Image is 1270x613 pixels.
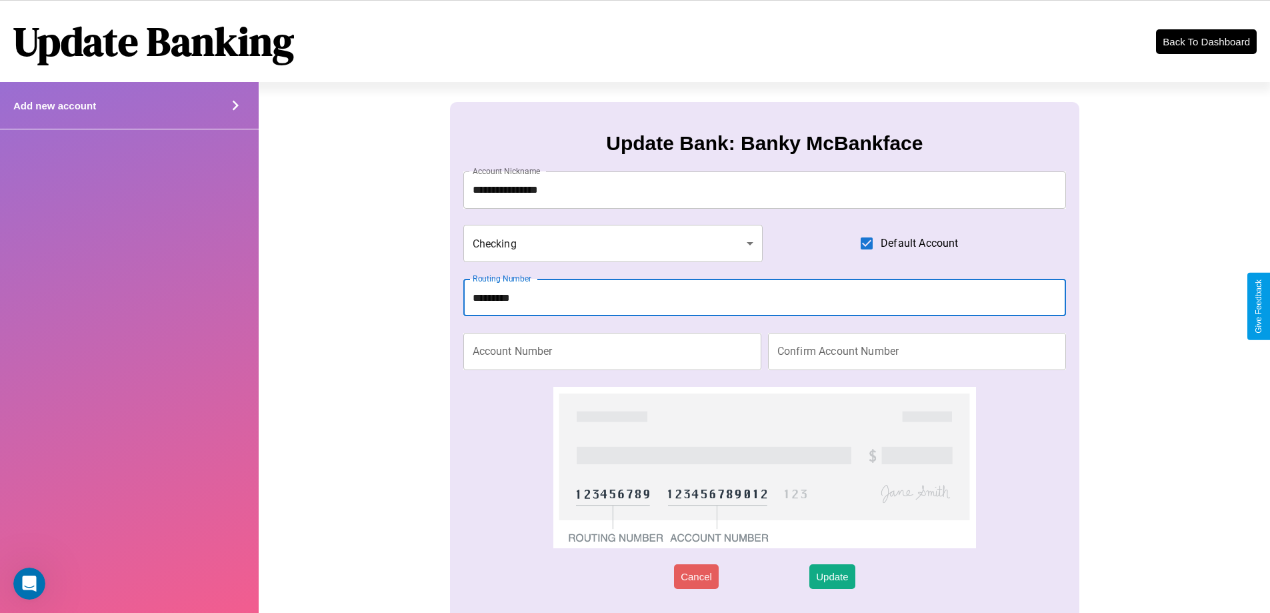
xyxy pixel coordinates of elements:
h1: Update Banking [13,14,294,69]
iframe: Intercom live chat [13,568,45,600]
img: check [553,387,975,548]
button: Cancel [674,564,719,589]
h4: Add new account [13,100,96,111]
h3: Update Bank: Banky McBankface [606,132,923,155]
button: Update [809,564,855,589]
label: Account Nickname [473,165,541,177]
button: Back To Dashboard [1156,29,1257,54]
div: Checking [463,225,763,262]
label: Routing Number [473,273,531,284]
span: Default Account [881,235,958,251]
div: Give Feedback [1254,279,1263,334]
